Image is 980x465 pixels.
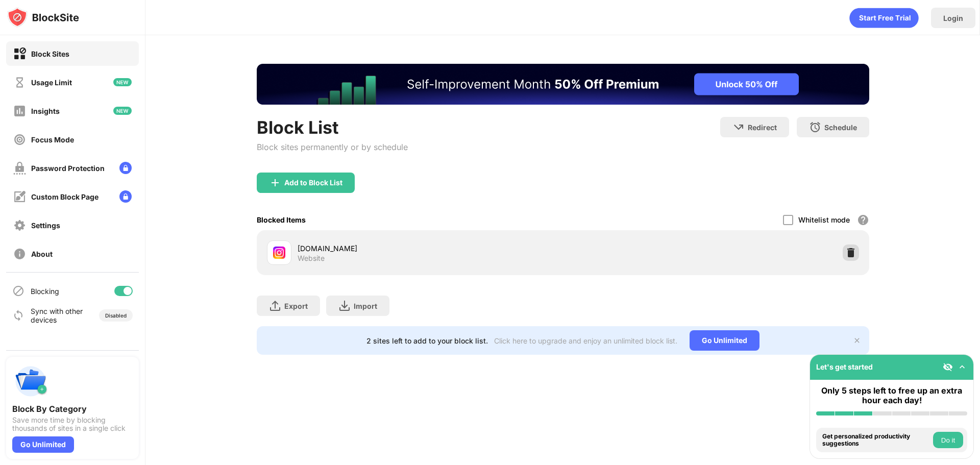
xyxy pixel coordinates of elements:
div: Let's get started [816,362,873,371]
div: 2 sites left to add to your block list. [366,336,488,345]
div: Import [354,302,377,310]
div: Block sites permanently or by schedule [257,142,408,152]
button: Do it [933,432,963,448]
div: Go Unlimited [690,330,759,351]
div: Save more time by blocking thousands of sites in a single click [12,416,133,432]
img: block-on.svg [13,47,26,60]
div: Get personalized productivity suggestions [822,433,930,448]
div: Block By Category [12,404,133,414]
div: Block Sites [31,50,69,58]
img: sync-icon.svg [12,309,24,322]
img: logo-blocksite.svg [7,7,79,28]
img: lock-menu.svg [119,190,132,203]
div: Disabled [105,312,127,319]
img: lock-menu.svg [119,162,132,174]
img: favicons [273,247,285,259]
div: Focus Mode [31,135,74,144]
div: [DOMAIN_NAME] [298,243,563,254]
div: Sync with other devices [31,307,83,324]
div: Export [284,302,308,310]
iframe: Banner [257,64,869,105]
img: focus-off.svg [13,133,26,146]
img: eye-not-visible.svg [943,362,953,372]
div: animation [849,8,919,28]
img: push-categories.svg [12,363,49,400]
img: customize-block-page-off.svg [13,190,26,203]
img: new-icon.svg [113,107,132,115]
div: Custom Block Page [31,192,99,201]
img: settings-off.svg [13,219,26,232]
div: Usage Limit [31,78,72,87]
div: Whitelist mode [798,215,850,224]
div: Blocked Items [257,215,306,224]
div: Blocking [31,287,59,296]
div: Click here to upgrade and enjoy an unlimited block list. [494,336,677,345]
img: time-usage-off.svg [13,76,26,89]
div: Only 5 steps left to free up an extra hour each day! [816,386,967,405]
div: Password Protection [31,164,105,173]
div: Block List [257,117,408,138]
div: Insights [31,107,60,115]
div: Settings [31,221,60,230]
img: blocking-icon.svg [12,285,24,297]
img: insights-off.svg [13,105,26,117]
img: x-button.svg [853,336,861,345]
img: password-protection-off.svg [13,162,26,175]
img: new-icon.svg [113,78,132,86]
div: Login [943,14,963,22]
div: Website [298,254,325,263]
img: omni-setup-toggle.svg [957,362,967,372]
img: about-off.svg [13,248,26,260]
div: Go Unlimited [12,436,74,453]
div: Add to Block List [284,179,342,187]
div: Redirect [748,123,777,132]
div: About [31,250,53,258]
div: Schedule [824,123,857,132]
